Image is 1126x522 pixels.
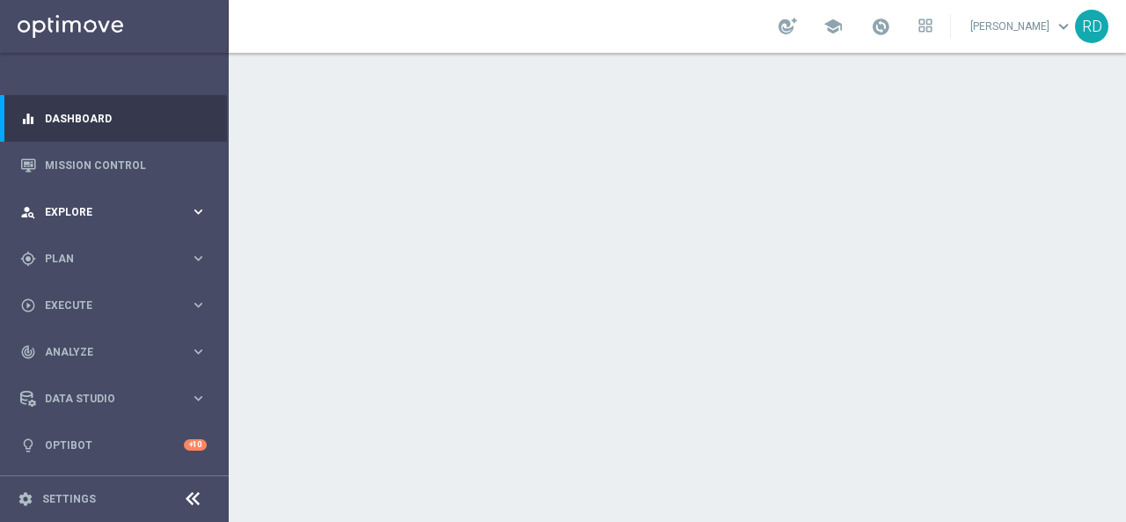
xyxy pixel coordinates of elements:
div: Optibot [20,422,207,468]
i: equalizer [20,111,36,127]
i: keyboard_arrow_right [190,390,207,407]
i: person_search [20,204,36,220]
span: keyboard_arrow_down [1054,17,1073,36]
div: Analyze [20,344,190,360]
button: track_changes Analyze keyboard_arrow_right [19,345,208,359]
span: Analyze [45,347,190,357]
span: Data Studio [45,393,190,404]
button: equalizer Dashboard [19,112,208,126]
button: Data Studio keyboard_arrow_right [19,392,208,406]
div: Data Studio [20,391,190,407]
span: Execute [45,300,190,311]
div: Plan [20,251,190,267]
div: RD [1075,10,1108,43]
i: keyboard_arrow_right [190,297,207,313]
i: keyboard_arrow_right [190,343,207,360]
button: lightbulb Optibot +10 [19,438,208,452]
a: Settings [42,494,96,504]
div: Explore [20,204,190,220]
i: keyboard_arrow_right [190,250,207,267]
div: Mission Control [20,142,207,188]
span: school [823,17,843,36]
a: Mission Control [45,142,207,188]
span: Explore [45,207,190,217]
i: track_changes [20,344,36,360]
span: Plan [45,254,190,264]
i: lightbulb [20,437,36,453]
div: +10 [184,439,207,451]
div: Execute [20,298,190,313]
i: keyboard_arrow_right [190,203,207,220]
button: Mission Control [19,158,208,173]
i: settings [18,491,33,507]
i: play_circle_outline [20,298,36,313]
a: Optibot [45,422,184,468]
button: play_circle_outline Execute keyboard_arrow_right [19,298,208,312]
i: gps_fixed [20,251,36,267]
a: [PERSON_NAME]keyboard_arrow_down [969,13,1075,40]
button: person_search Explore keyboard_arrow_right [19,205,208,219]
a: Dashboard [45,95,207,142]
button: gps_fixed Plan keyboard_arrow_right [19,252,208,266]
div: Dashboard [20,95,207,142]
